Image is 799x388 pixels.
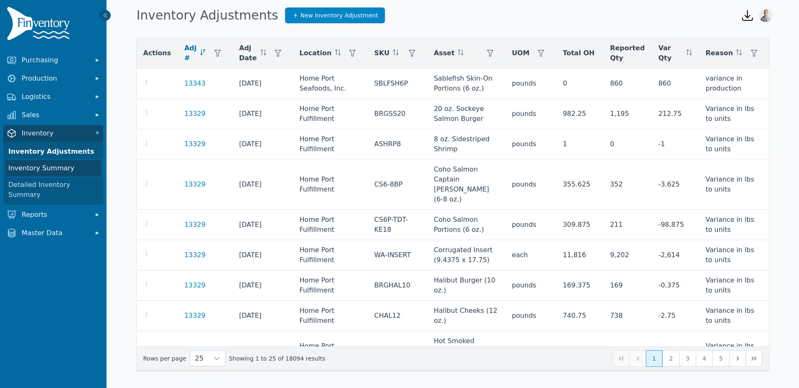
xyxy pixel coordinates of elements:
[233,240,293,270] td: [DATE]
[652,240,699,270] td: - 2,614
[556,240,603,270] td: 11,816
[293,99,368,129] td: Home Port Fulfillment
[563,48,594,58] span: Total OH
[663,350,679,367] button: Page 2
[285,7,385,23] a: New Inventory Adjustment
[505,129,556,160] td: pounds
[699,331,769,371] td: Variance in lbs to units
[293,210,368,240] td: Home Port Fulfillment
[603,270,652,301] td: 169
[22,210,88,220] span: Reports
[293,129,368,160] td: Home Port Fulfillment
[367,331,427,371] td: HOTSS8P
[699,160,769,210] td: Variance in lbs to units
[233,270,293,301] td: [DATE]
[427,301,505,331] td: Halibut Cheeks (12 oz.)
[427,331,505,371] td: Hot Smoked Sockeye Salmon (8 oz.)
[374,48,390,58] span: SKU
[699,210,769,240] td: Variance in lbs to units
[3,88,103,105] button: Logistics
[233,160,293,210] td: [DATE]
[427,270,505,301] td: Halibut Burger (10 oz.)
[679,350,696,367] button: Page 3
[505,240,556,270] td: each
[729,350,746,367] button: Next Page
[610,43,645,63] span: Reported Qty
[556,331,603,371] td: 402
[3,206,103,223] button: Reports
[233,69,293,99] td: [DATE]
[22,92,88,102] span: Logistics
[3,225,103,241] button: Master Data
[367,240,427,270] td: WA-INSERT
[233,210,293,240] td: [DATE]
[184,311,206,321] a: 13329
[699,270,769,301] td: Variance in lbs to units
[652,129,699,160] td: - 1
[699,240,769,270] td: Variance in lbs to units
[22,55,88,65] span: Purchasing
[136,8,278,23] h1: Inventory Adjustments
[556,129,603,160] td: 1
[190,351,208,366] span: Rows per page
[652,210,699,240] td: - 98.875
[427,69,505,99] td: Sablefish Skin-On Portions (6 oz.)
[3,125,103,142] button: Inventory
[699,301,769,331] td: Variance in lbs to units
[603,99,652,129] td: 1,195
[505,301,556,331] td: pounds
[652,331,699,371] td: 135
[603,210,652,240] td: 211
[3,52,103,69] button: Purchasing
[229,354,325,363] span: Showing 1 to 25 of 18094 results
[759,9,772,22] img: Joshua Benton
[699,129,769,160] td: Variance in lbs to units
[233,99,293,129] td: [DATE]
[505,331,556,371] td: pounds
[556,210,603,240] td: 309.875
[367,210,427,240] td: CS6P-TDT-KE18
[293,331,368,371] td: Home Port Fulfillment
[556,69,603,99] td: 0
[184,79,206,88] a: 13343
[658,43,683,63] span: Var Qty
[184,220,206,230] a: 13329
[3,70,103,87] button: Production
[184,139,206,149] a: 13329
[512,48,530,58] span: UOM
[22,128,88,138] span: Inventory
[603,331,652,371] td: 537
[367,69,427,99] td: SBLFSH6P
[184,179,206,189] a: 13329
[367,270,427,301] td: BRGHAL10
[699,99,769,129] td: Variance in lbs to units
[652,69,699,99] td: 860
[505,99,556,129] td: pounds
[505,160,556,210] td: pounds
[233,129,293,160] td: [DATE]
[646,350,663,367] button: Page 1
[5,177,102,203] a: Detailed Inventory Summary
[5,143,102,160] a: Inventory Adjustments
[652,99,699,129] td: 212.75
[434,48,454,58] span: Asset
[556,99,603,129] td: 982.25
[427,99,505,129] td: 20 oz. Sockeye Salmon Burger
[300,48,332,58] span: Location
[7,7,73,44] img: Finventory
[652,270,699,301] td: - 0.375
[556,160,603,210] td: 355.625
[367,160,427,210] td: CS6-8BP
[427,210,505,240] td: Coho Salmon Portions (6 oz.)
[293,240,368,270] td: Home Port Fulfillment
[22,74,88,83] span: Production
[603,69,652,99] td: 860
[300,11,378,20] span: New Inventory Adjustment
[233,331,293,371] td: [DATE]
[143,48,171,58] span: Actions
[184,109,206,119] a: 13329
[556,270,603,301] td: 169.375
[427,240,505,270] td: Corrugated Insert (9.4375 x 17.75)
[505,270,556,301] td: pounds
[184,43,197,63] span: Adj #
